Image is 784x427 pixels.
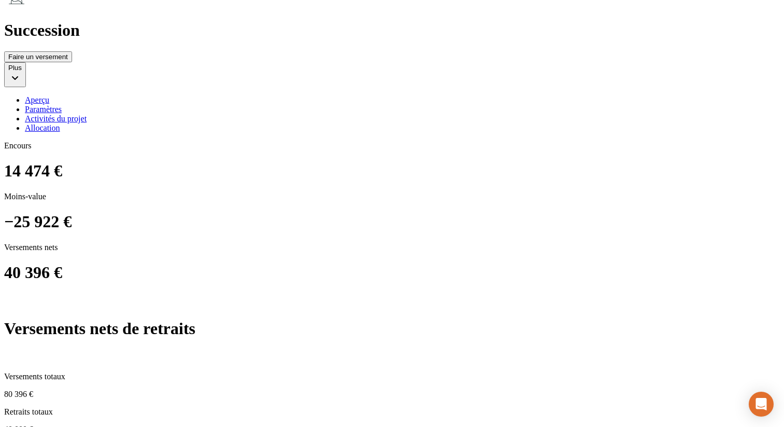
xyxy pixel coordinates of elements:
p: Moins-value [4,192,780,201]
a: Allocation [25,123,780,133]
div: Plus [8,64,22,72]
button: Plus [4,62,26,87]
p: Versements nets [4,243,780,252]
p: 80 396 € [4,390,780,399]
a: Paramètres [25,105,780,114]
h1: Succession [4,21,780,40]
h1: 40 396 € [4,263,780,282]
button: Faire un versement [4,51,72,62]
div: Open Intercom Messenger [749,392,774,417]
a: Aperçu [25,95,780,105]
h1: Versements nets de retraits [4,319,780,338]
p: Encours [4,141,780,150]
h1: 14 474 € [4,161,780,181]
div: Faire un versement [8,53,68,61]
p: Versements totaux [4,372,780,381]
a: Activités du projet [25,114,780,123]
h1: −25 922 € [4,212,780,231]
p: Retraits totaux [4,407,780,417]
